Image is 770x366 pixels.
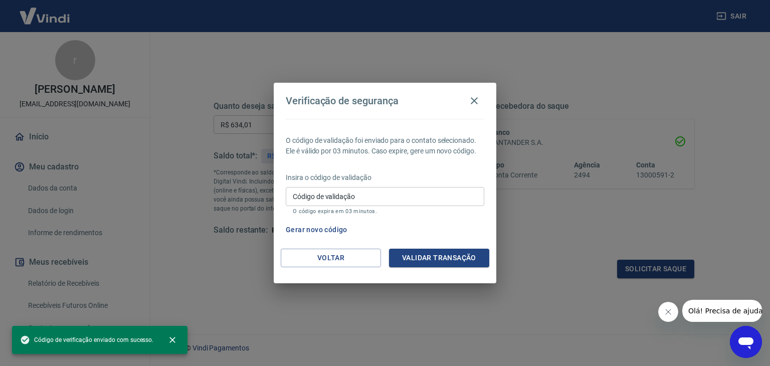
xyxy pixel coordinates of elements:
[6,7,84,15] span: Olá! Precisa de ajuda?
[286,135,484,156] p: O código de validação foi enviado para o contato selecionado. Ele é válido por 03 minutos. Caso e...
[682,300,762,322] iframe: Mensagem da empresa
[161,329,183,351] button: close
[730,326,762,358] iframe: Botão para abrir a janela de mensagens
[20,335,153,345] span: Código de verificação enviado com sucesso.
[286,95,399,107] h4: Verificação de segurança
[658,302,678,322] iframe: Fechar mensagem
[293,208,477,215] p: O código expira em 03 minutos.
[286,172,484,183] p: Insira o código de validação
[281,249,381,267] button: Voltar
[282,221,351,239] button: Gerar novo código
[389,249,489,267] button: Validar transação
